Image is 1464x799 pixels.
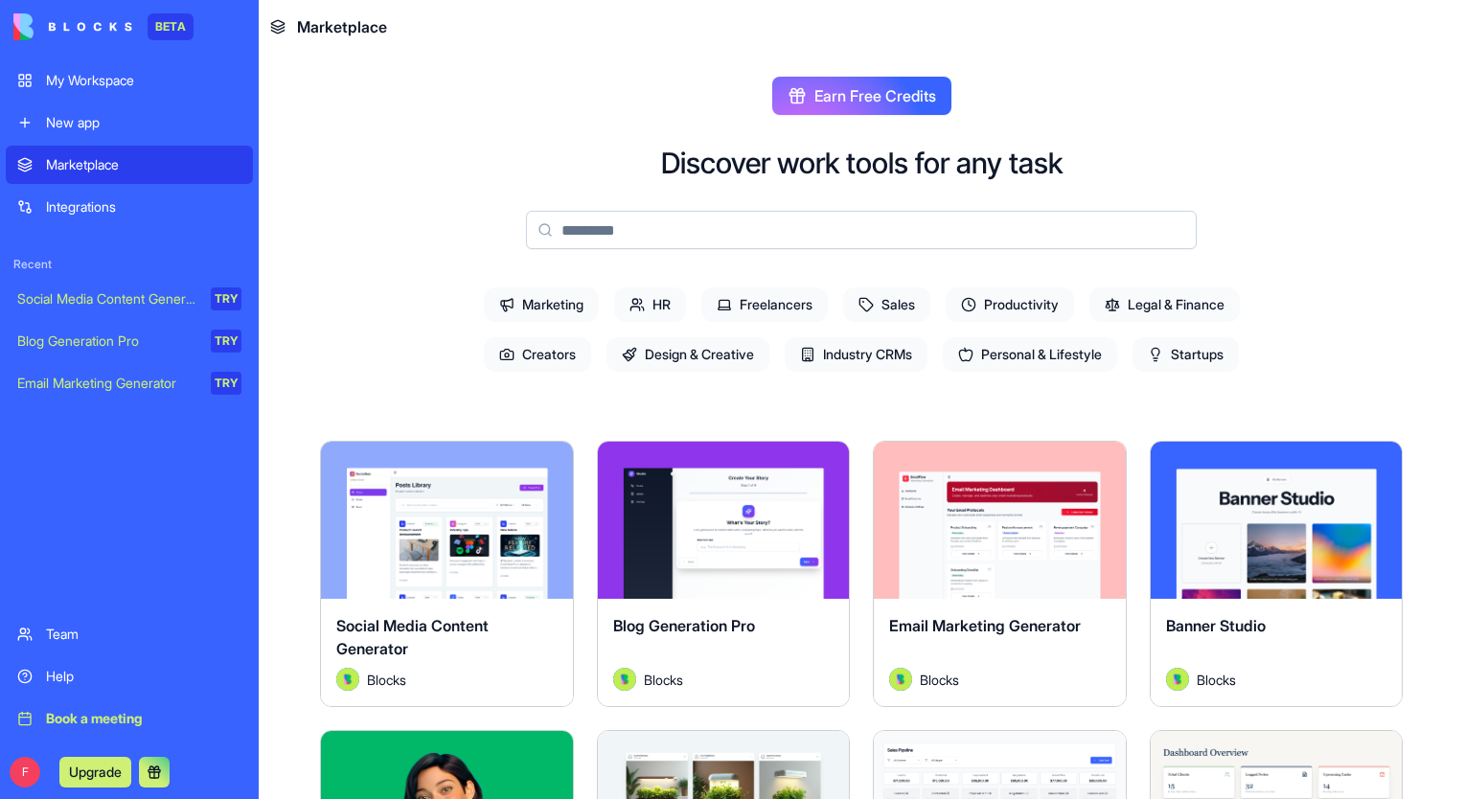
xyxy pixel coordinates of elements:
a: Banner StudioAvatarBlocks [1150,441,1404,707]
a: Blog Generation ProAvatarBlocks [597,441,851,707]
span: Recent [6,257,253,272]
div: Social Media Content Generator [17,289,197,308]
span: Blocks [920,670,959,690]
img: Avatar [889,668,912,691]
h2: Discover work tools for any task [661,146,1063,180]
div: Help [46,667,241,686]
a: My Workspace [6,61,253,100]
a: New app [6,103,253,142]
span: Industry CRMs [785,337,927,372]
img: Avatar [613,668,636,691]
div: Book a meeting [46,709,241,728]
span: Earn Free Credits [814,84,936,107]
span: Legal & Finance [1089,287,1240,322]
div: My Workspace [46,71,241,90]
span: Marketing [484,287,599,322]
a: Team [6,615,253,653]
button: Earn Free Credits [772,77,951,115]
span: Startups [1132,337,1239,372]
a: Social Media Content GeneratorTRY [6,280,253,318]
span: Marketplace [297,15,387,38]
span: Blocks [367,670,406,690]
span: Productivity [946,287,1074,322]
div: TRY [211,372,241,395]
span: Personal & Lifestyle [943,337,1117,372]
a: Email Marketing GeneratorTRY [6,364,253,402]
span: Design & Creative [606,337,769,372]
a: Marketplace [6,146,253,184]
span: HR [614,287,686,322]
div: Blog Generation Pro [17,331,197,351]
span: Sales [843,287,930,322]
div: BETA [148,13,194,40]
a: Upgrade [59,762,131,781]
span: Creators [484,337,591,372]
span: Blocks [1197,670,1236,690]
span: F [10,757,40,788]
div: Marketplace [46,155,241,174]
div: New app [46,113,241,132]
a: Integrations [6,188,253,226]
span: Freelancers [701,287,828,322]
img: Avatar [336,668,359,691]
span: Blocks [644,670,683,690]
div: Email Marketing Generator [17,374,197,393]
div: TRY [211,287,241,310]
a: Help [6,657,253,696]
div: Team [46,625,241,644]
a: Book a meeting [6,699,253,738]
a: Email Marketing GeneratorAvatarBlocks [873,441,1127,707]
span: Email Marketing Generator [889,616,1081,635]
a: Social Media Content GeneratorAvatarBlocks [320,441,574,707]
img: logo [13,13,132,40]
a: BETA [13,13,194,40]
div: TRY [211,330,241,353]
span: Banner Studio [1166,616,1266,635]
div: Integrations [46,197,241,217]
button: Upgrade [59,757,131,788]
img: Avatar [1166,668,1189,691]
span: Blog Generation Pro [613,616,755,635]
span: Social Media Content Generator [336,616,489,658]
a: Blog Generation ProTRY [6,322,253,360]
